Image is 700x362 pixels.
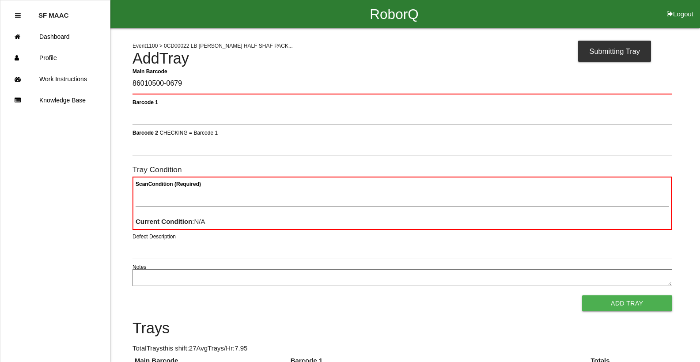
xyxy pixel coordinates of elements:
a: Profile [0,47,110,68]
b: Barcode 2 [132,129,158,136]
p: Total Trays this shift: 27 Avg Trays /Hr: 7.95 [132,343,672,354]
span: CHECKING = Barcode 1 [159,129,218,136]
span: Event 1100 > 0CD00022 LB [PERSON_NAME] HALF SHAF PACK... [132,43,293,49]
b: Main Barcode [132,68,167,74]
input: Required [132,74,672,94]
h4: Trays [132,320,672,337]
label: Defect Description [132,233,176,241]
div: Submitting Tray [578,41,651,62]
b: Barcode 1 [132,99,158,105]
button: Add Tray [582,295,672,311]
b: Current Condition [136,218,192,225]
span: : N/A [136,218,205,225]
h6: Tray Condition [132,166,672,174]
p: SF MAAC [38,5,68,19]
a: Knowledge Base [0,90,110,111]
b: Scan Condition (Required) [136,181,201,187]
h4: Add Tray [132,50,672,67]
div: Close [15,5,21,26]
a: Dashboard [0,26,110,47]
a: Work Instructions [0,68,110,90]
label: Notes [132,263,146,271]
